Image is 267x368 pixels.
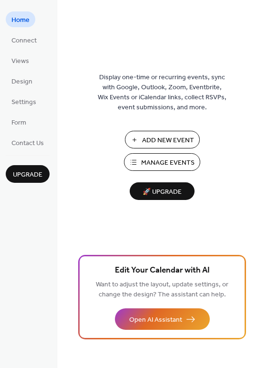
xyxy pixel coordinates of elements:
span: Add New Event [142,136,194,146]
span: Display one-time or recurring events, sync with Google, Outlook, Zoom, Eventbrite, Wix Events or ... [98,73,226,113]
a: Views [6,53,35,68]
span: Views [11,56,29,66]
span: Want to adjust the layout, update settings, or change the design? The assistant can help. [96,278,228,301]
span: Edit Your Calendar with AI [115,264,210,277]
span: Contact Us [11,138,44,148]
button: 🚀 Upgrade [130,182,195,200]
a: Home [6,11,35,27]
span: Upgrade [13,170,42,180]
span: Manage Events [141,158,195,168]
span: Form [11,118,26,128]
a: Design [6,73,38,89]
span: Home [11,15,30,25]
span: Settings [11,97,36,107]
span: 🚀 Upgrade [135,186,189,199]
span: Open AI Assistant [129,315,182,325]
span: Connect [11,36,37,46]
button: Add New Event [125,131,200,148]
a: Settings [6,94,42,109]
a: Contact Us [6,135,50,150]
button: Upgrade [6,165,50,183]
a: Form [6,114,32,130]
button: Open AI Assistant [115,308,210,330]
a: Connect [6,32,42,48]
span: Design [11,77,32,87]
button: Manage Events [124,153,200,171]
